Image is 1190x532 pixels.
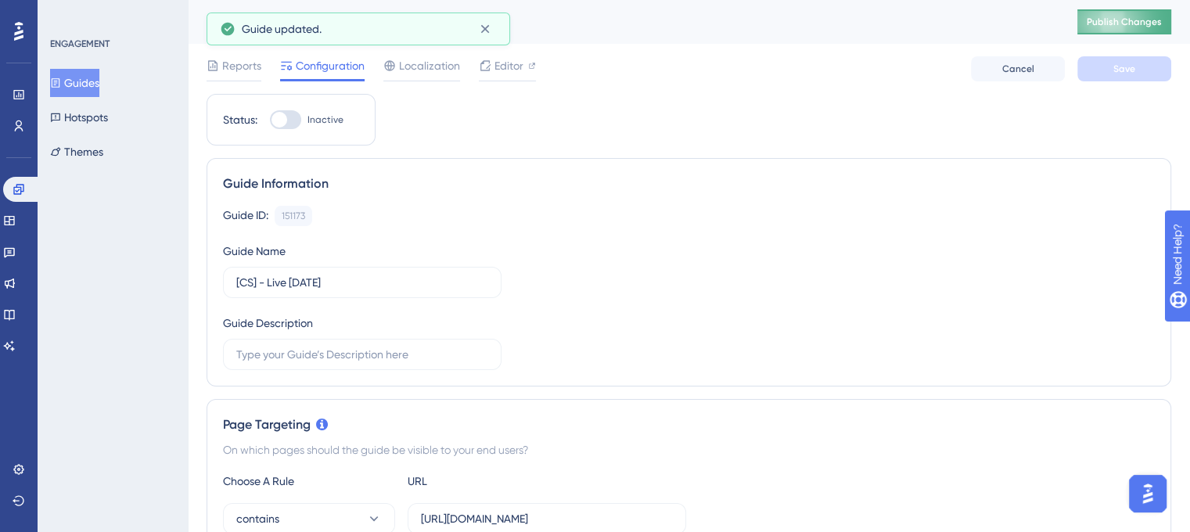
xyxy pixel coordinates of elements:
button: Cancel [971,56,1065,81]
div: URL [408,472,580,491]
button: Save [1077,56,1171,81]
button: Hotspots [50,103,108,131]
div: [CS] - Live [DATE] [207,11,1038,33]
input: yourwebsite.com/path [421,510,673,527]
span: Need Help? [37,4,98,23]
div: Guide Description [223,314,313,332]
span: Guide updated. [242,20,322,38]
div: Guide Name [223,242,286,261]
span: Cancel [1002,63,1034,75]
div: Choose A Rule [223,472,395,491]
button: Themes [50,138,103,166]
span: contains [236,509,279,528]
div: Guide ID: [223,206,268,226]
span: Publish Changes [1087,16,1162,28]
input: Type your Guide’s Description here [236,346,488,363]
button: Guides [50,69,99,97]
span: Localization [399,56,460,75]
span: Configuration [296,56,365,75]
span: Reports [222,56,261,75]
div: 151173 [282,210,305,222]
span: Inactive [307,113,343,126]
div: On which pages should the guide be visible to your end users? [223,440,1155,459]
iframe: UserGuiding AI Assistant Launcher [1124,470,1171,517]
div: Status: [223,110,257,129]
div: Guide Information [223,174,1155,193]
div: Page Targeting [223,415,1155,434]
span: Editor [494,56,523,75]
input: Type your Guide’s Name here [236,274,488,291]
div: ENGAGEMENT [50,38,110,50]
span: Save [1113,63,1135,75]
button: Publish Changes [1077,9,1171,34]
